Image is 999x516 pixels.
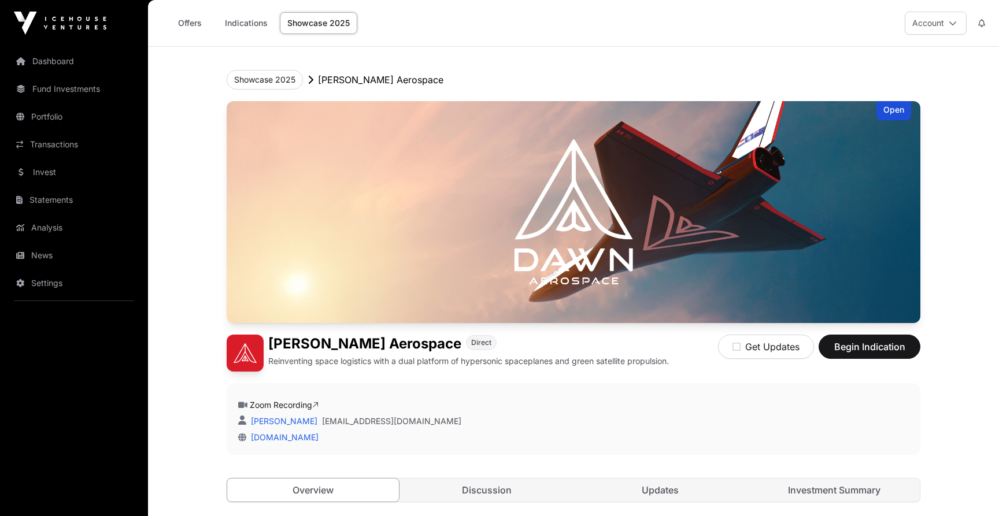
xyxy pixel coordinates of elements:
[227,335,264,372] img: Dawn Aerospace
[227,70,303,90] button: Showcase 2025
[749,478,920,502] a: Investment Summary
[246,432,319,442] a: [DOMAIN_NAME]
[401,478,573,502] a: Discussion
[819,335,920,359] button: Begin Indication
[471,338,491,347] span: Direct
[268,335,461,353] h1: [PERSON_NAME] Aerospace
[322,415,461,427] a: [EMAIL_ADDRESS][DOMAIN_NAME]
[9,187,139,213] a: Statements
[250,400,319,410] a: Zoom Recording
[718,335,814,359] button: Get Updates
[941,461,999,516] iframe: Chat Widget
[318,73,443,87] p: [PERSON_NAME] Aerospace
[9,132,139,157] a: Transactions
[9,76,139,102] a: Fund Investments
[217,12,275,34] a: Indications
[166,12,213,34] a: Offers
[268,355,669,367] p: Reinventing space logistics with a dual platform of hypersonic spaceplanes and green satellite pr...
[819,346,920,358] a: Begin Indication
[227,478,920,502] nav: Tabs
[575,478,746,502] a: Updates
[9,159,139,185] a: Invest
[9,243,139,268] a: News
[9,104,139,129] a: Portfolio
[833,340,906,354] span: Begin Indication
[227,478,399,502] a: Overview
[9,270,139,296] a: Settings
[249,416,317,426] a: [PERSON_NAME]
[9,215,139,240] a: Analysis
[9,49,139,74] a: Dashboard
[876,101,911,120] div: Open
[280,12,357,34] a: Showcase 2025
[14,12,106,35] img: Icehouse Ventures Logo
[227,101,920,323] img: Dawn Aerospace
[905,12,967,35] button: Account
